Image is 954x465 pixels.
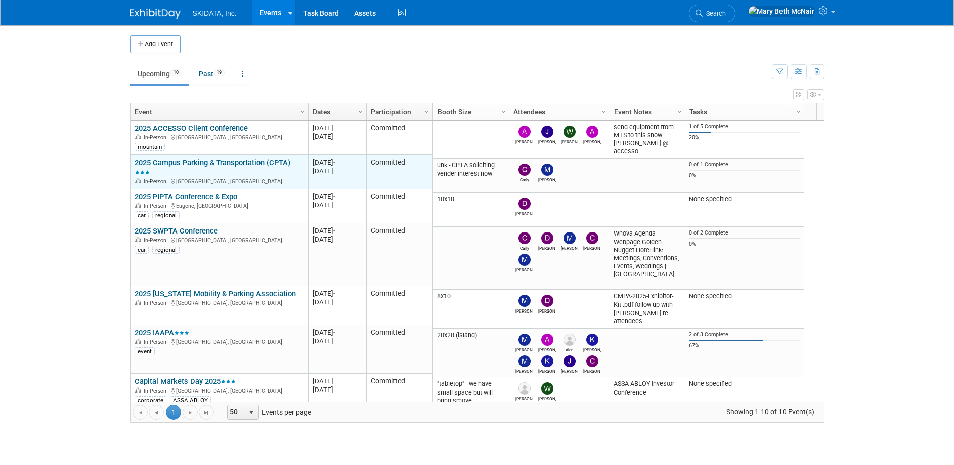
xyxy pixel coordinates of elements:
div: car [135,246,149,254]
span: In-Person [144,387,169,394]
div: Michael Ball [515,346,533,352]
div: [DATE] [313,377,362,385]
td: Committed [366,325,432,374]
td: Committed [366,223,432,286]
a: Column Settings [297,103,308,118]
img: In-Person Event [135,237,141,242]
span: Column Settings [299,108,307,116]
div: Damon Kessler [538,244,556,251]
div: [GEOGRAPHIC_DATA], [GEOGRAPHIC_DATA] [135,133,304,141]
div: Christopher Archer [583,367,601,374]
div: [GEOGRAPHIC_DATA], [GEOGRAPHIC_DATA] [135,337,304,346]
div: Carly Jansen [515,176,533,182]
img: Andy Shenberger [541,334,553,346]
div: 67% [689,342,800,349]
div: Michael Ball [515,266,533,272]
span: 1 [166,405,181,420]
div: event [135,347,155,355]
div: 0 of 2 Complete [689,229,800,237]
div: Andy Shenberger [515,138,533,144]
td: send equipment from MTS to this show [PERSON_NAME] @ accesso [610,121,685,159]
div: Damon Kessler [515,210,533,216]
td: 8x10 [433,290,509,329]
span: Column Settings [357,108,365,116]
a: Go to the first page [133,405,148,420]
div: [DATE] [313,385,362,394]
div: John Keefe [538,138,556,144]
div: [DATE] [313,192,362,201]
a: Tasks [689,103,797,120]
div: Andreas Kranabetter [583,138,601,144]
span: - [333,227,335,235]
a: 2025 IAAPA [135,328,189,337]
span: Showing 1-10 of 10 Event(s) [717,405,823,419]
span: Column Settings [675,108,683,116]
div: Kim Masoner [538,367,556,374]
div: Andy Shenberger [538,346,556,352]
td: Committed [366,286,432,325]
span: - [333,159,335,166]
a: 2025 SWPTA Conference [135,226,218,236]
a: Go to the previous page [149,405,164,420]
div: Wesley Martin [538,395,556,401]
img: In-Person Event [135,387,141,393]
a: Column Settings [498,103,509,118]
span: Column Settings [794,108,802,116]
a: Past19 [191,64,232,84]
img: Alaa Abdallaoui [564,334,576,346]
div: car [135,211,149,219]
img: Michael Ball [518,334,531,346]
span: Column Settings [600,108,608,116]
div: 0% [689,241,800,248]
div: Wesley Martin [561,138,578,144]
span: - [333,193,335,200]
span: In-Person [144,203,169,209]
span: Go to the first page [136,409,144,417]
div: Malloy Pohrer [538,176,556,182]
span: - [333,290,335,297]
span: Column Settings [423,108,431,116]
td: Whova Agenda Webpage Golden Nugget Hotel link: Meetings, Conventions, Events, Weddings | [GEOGRAP... [610,227,685,290]
span: select [247,409,255,417]
img: In-Person Event [135,134,141,139]
span: Go to the next page [186,409,194,417]
a: Column Settings [793,103,804,118]
img: Andreas Kranabetter [586,126,598,138]
div: [DATE] [313,289,362,298]
img: Christopher Archer [586,232,598,244]
td: 20x20 (island) [433,329,509,377]
a: Event Notes [614,103,678,120]
a: Dates [313,103,360,120]
td: Committed [366,155,432,189]
div: ASSA ABLOY [170,396,211,404]
img: Andy Shenberger [518,126,531,138]
img: Wesley Martin [541,382,553,395]
img: Mary Beth McNair [748,6,815,17]
a: Capital Markets Day 2025 [135,377,236,386]
div: 0 of 1 Complete [689,161,800,168]
a: Go to the next page [183,405,198,420]
td: ASSA ABLOY Investor Conference [610,377,685,412]
img: Malloy Pohrer [518,295,531,307]
td: unk - CPTA soliciting vender interest now [433,159,509,193]
img: Malloy Pohrer [564,232,576,244]
div: [DATE] [313,201,362,209]
div: mountain [135,143,165,151]
img: In-Person Event [135,339,141,344]
div: [DATE] [313,132,362,141]
img: Malloy Pohrer [541,164,553,176]
div: [GEOGRAPHIC_DATA], [GEOGRAPHIC_DATA] [135,298,304,307]
div: [DATE] [313,328,362,337]
div: regional [152,246,180,254]
img: Malloy Pohrer [518,355,531,367]
span: SKIDATA, Inc. [193,9,237,17]
span: - [333,124,335,132]
a: Attendees [513,103,603,120]
img: Christopher Archer [586,355,598,367]
img: In-Person Event [135,300,141,305]
a: Event [135,103,302,120]
img: In-Person Event [135,178,141,183]
a: 2025 ACCESSO Client Conference [135,124,248,133]
div: Christopher Archer [583,244,601,251]
a: Column Settings [598,103,610,118]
